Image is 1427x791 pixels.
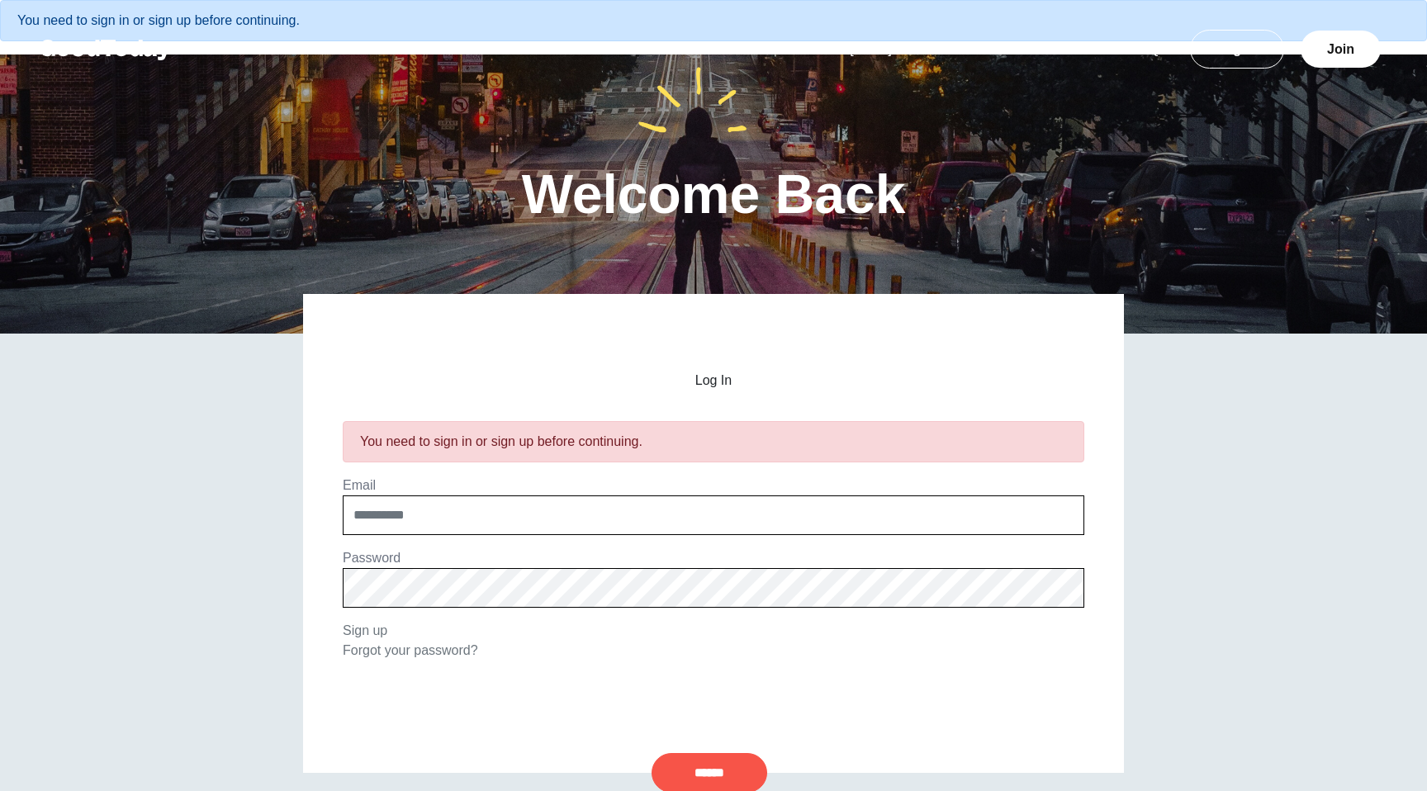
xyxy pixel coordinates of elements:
div: You need to sign in or sign up before continuing. [360,432,1067,452]
a: Teams [1031,42,1110,56]
label: Password [343,551,401,565]
a: [DATE] Cause [830,42,953,56]
a: Join [1301,31,1381,68]
img: GoodToday [40,40,172,60]
label: Email [343,478,376,492]
a: Forgot your password? [343,643,478,657]
h2: Log In [343,373,1084,388]
h1: Welcome Back [522,167,906,221]
a: Log In [1190,30,1284,69]
a: About [953,42,1027,56]
a: Sign up [343,623,387,637]
a: FAQ [1113,42,1179,56]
